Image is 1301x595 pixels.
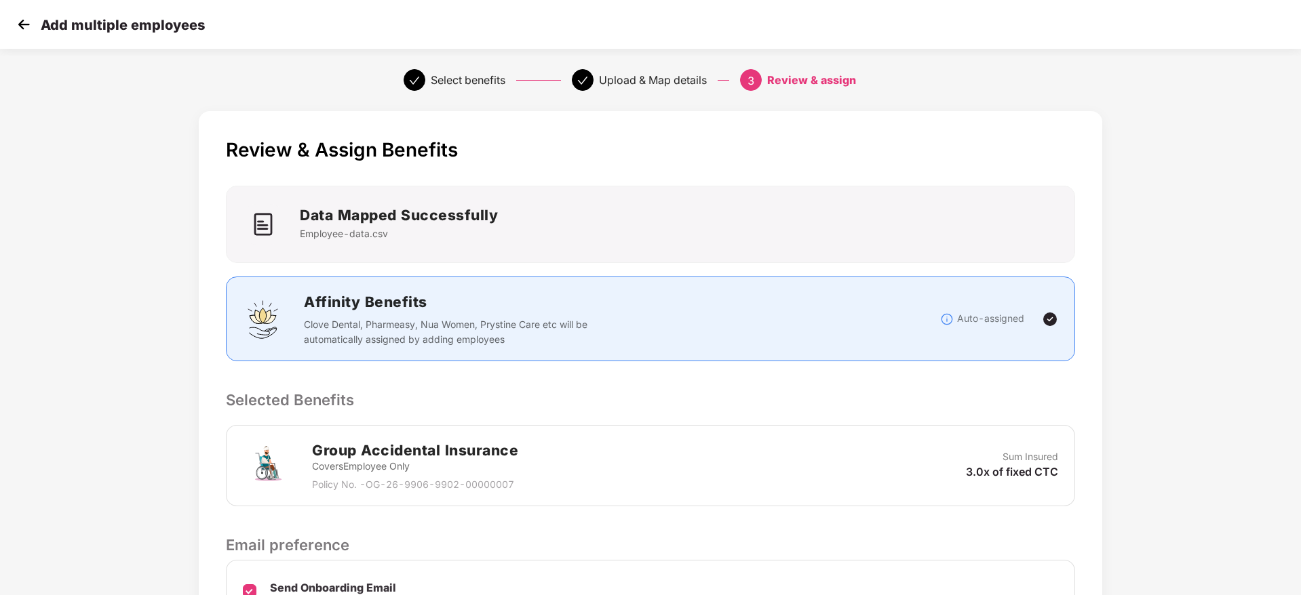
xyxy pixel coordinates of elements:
h2: Affinity Benefits [304,291,791,313]
h2: Group Accidental Insurance [312,439,518,461]
span: 3 [747,74,754,87]
img: svg+xml;base64,PHN2ZyBpZD0iVGljay0yNHgyNCIgeG1sbnM9Imh0dHA6Ly93d3cudzMub3JnLzIwMDAvc3ZnIiB3aWR0aD... [1042,311,1058,327]
p: Add multiple employees [41,17,205,33]
p: Auto-assigned [957,311,1024,326]
div: Review & assign [767,69,856,91]
img: svg+xml;base64,PHN2ZyBpZD0iQWZmaW5pdHlfQmVuZWZpdHMiIGRhdGEtbmFtZT0iQWZmaW5pdHkgQmVuZWZpdHMiIHhtbG... [243,299,284,340]
p: Employee-data.csv [300,226,498,241]
img: svg+xml;base64,PHN2ZyB4bWxucz0iaHR0cDovL3d3dy53My5vcmcvMjAwMC9zdmciIHdpZHRoPSI3MiIgaGVpZ2h0PSI3Mi... [243,441,292,490]
img: svg+xml;base64,PHN2ZyB4bWxucz0iaHR0cDovL3d3dy53My5vcmcvMjAwMC9zdmciIHdpZHRoPSIzMCIgaGVpZ2h0PSIzMC... [14,14,34,35]
p: Covers Employee Only [312,459,518,474]
img: icon [243,204,284,245]
p: Email preference [226,533,1075,556]
div: Upload & Map details [599,69,707,91]
p: Sum Insured [1003,449,1058,464]
span: check [409,75,420,86]
p: Selected Benefits [226,388,1075,411]
img: svg+xml;base64,PHN2ZyBpZD0iSW5mb18tXzMyeDMyIiBkYXRhLW5hbWU9IkluZm8gLSAzMngzMiIgeG1sbnM9Imh0dHA6Ly... [940,312,954,326]
h2: Data Mapped Successfully [300,204,498,226]
div: Select benefits [431,69,505,91]
span: check [577,75,588,86]
p: Send Onboarding Email [270,581,719,595]
p: Policy No. - OG-26-9906-9902-00000007 [312,477,518,492]
p: 3.0x of fixed CTC [966,464,1058,479]
p: Clove Dental, Pharmeasy, Nua Women, Prystine Care etc will be automatically assigned by adding em... [304,317,596,347]
p: Review & Assign Benefits [226,138,1075,161]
